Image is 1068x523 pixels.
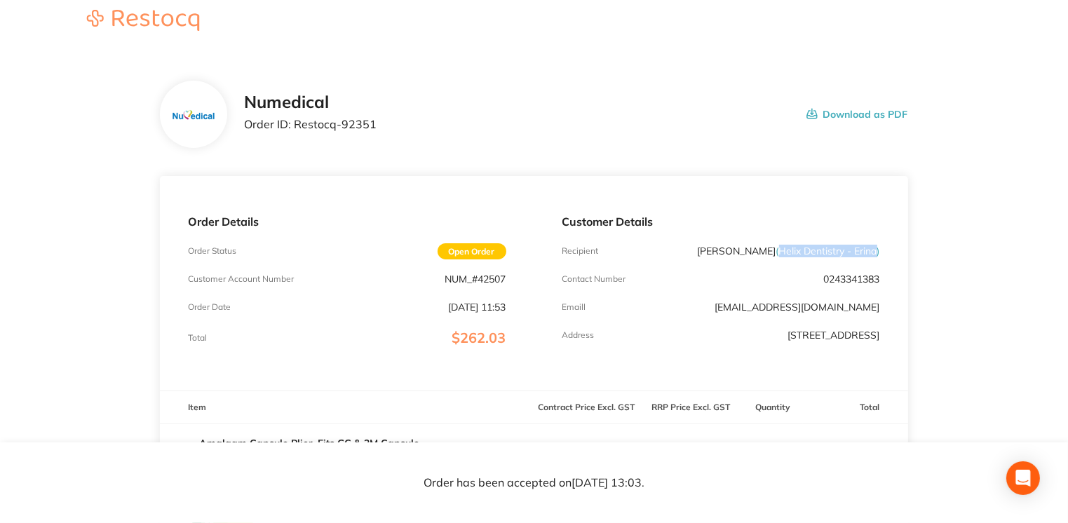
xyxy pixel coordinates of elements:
p: [DATE] 11:53 [449,301,506,313]
p: Order Status [188,246,236,256]
p: Contact Number [562,274,626,284]
button: Download as PDF [806,93,908,136]
th: RRP Price Excl. GST [639,391,743,424]
th: Total [803,391,907,424]
a: [EMAIL_ADDRESS][DOMAIN_NAME] [715,301,880,313]
p: Emaill [562,302,586,312]
a: Amalgam Capsule Plier, Fits GC & 3M Capsule [199,437,419,449]
th: Contract Price Excl. GST [534,391,639,424]
p: Order Details [188,215,506,228]
p: Recipient [562,246,599,256]
p: Order Date [188,302,231,312]
span: Open Order [438,243,506,259]
th: Item [160,391,534,424]
div: Open Intercom Messenger [1006,461,1040,495]
p: [PERSON_NAME] [698,245,880,257]
p: Total [188,333,207,343]
th: Quantity [743,391,803,424]
p: 0243341383 [824,273,880,285]
span: $262.03 [452,329,506,346]
a: Restocq logo [73,10,213,33]
p: [STREET_ADDRESS] [788,330,880,341]
p: $133.54 [804,435,907,468]
p: Address [562,330,595,340]
p: Customer Account Number [188,274,294,284]
img: bTgzdmk4dA [171,107,217,123]
img: Restocq logo [73,10,213,31]
h2: Numedical [244,93,377,112]
span: ( Helix Dentistry - Erina ) [776,245,880,257]
p: NUM_#42507 [445,273,506,285]
p: Customer Details [562,215,880,228]
p: Order has been accepted on [DATE] 13:03 . [424,477,644,489]
p: Order ID: Restocq- 92351 [244,118,377,130]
